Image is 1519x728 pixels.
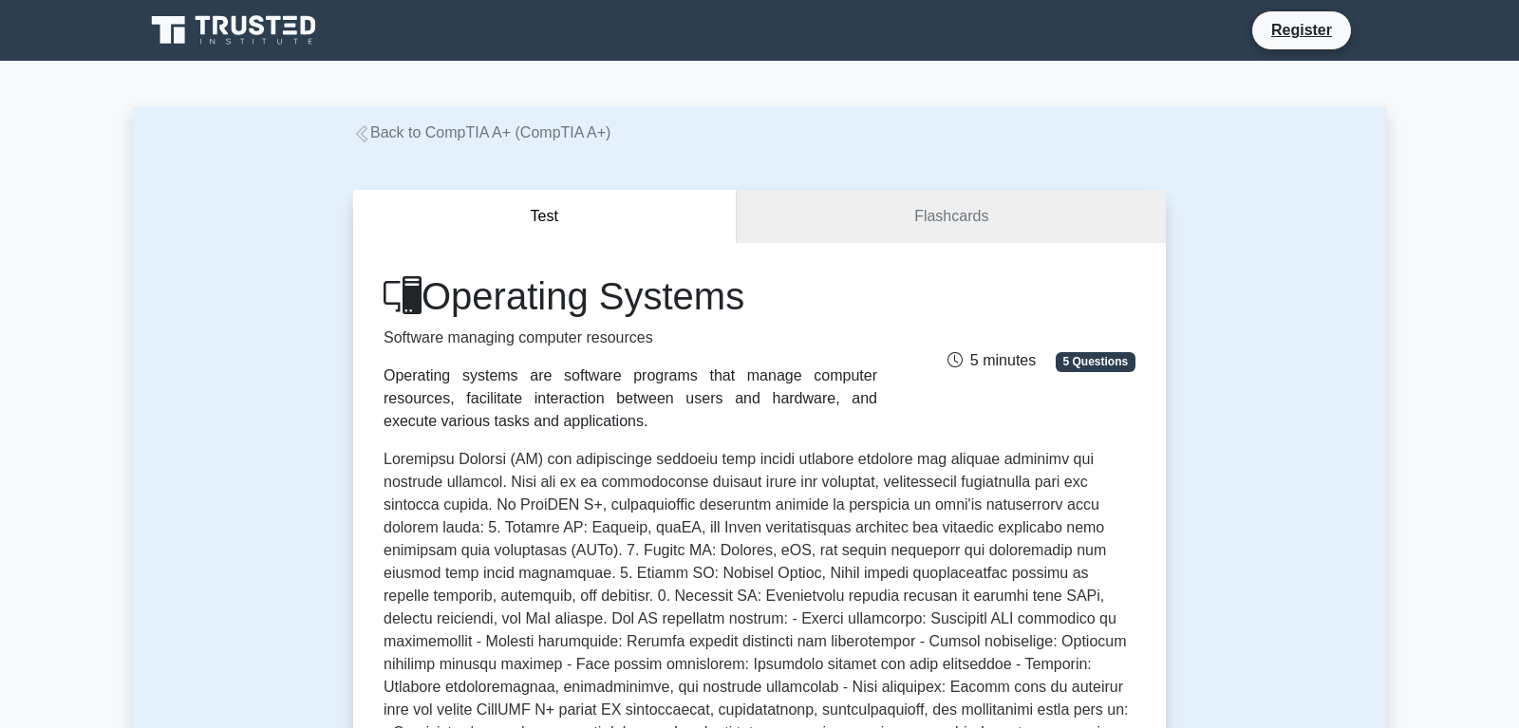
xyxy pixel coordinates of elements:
button: Test [353,190,737,244]
a: Back to CompTIA A+ (CompTIA A+) [353,124,610,140]
p: Software managing computer resources [384,327,877,349]
h1: Operating Systems [384,273,877,319]
span: 5 minutes [947,352,1036,368]
span: 5 Questions [1056,352,1135,371]
div: Operating systems are software programs that manage computer resources, facilitate interaction be... [384,364,877,433]
a: Flashcards [737,190,1166,244]
a: Register [1260,18,1343,42]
